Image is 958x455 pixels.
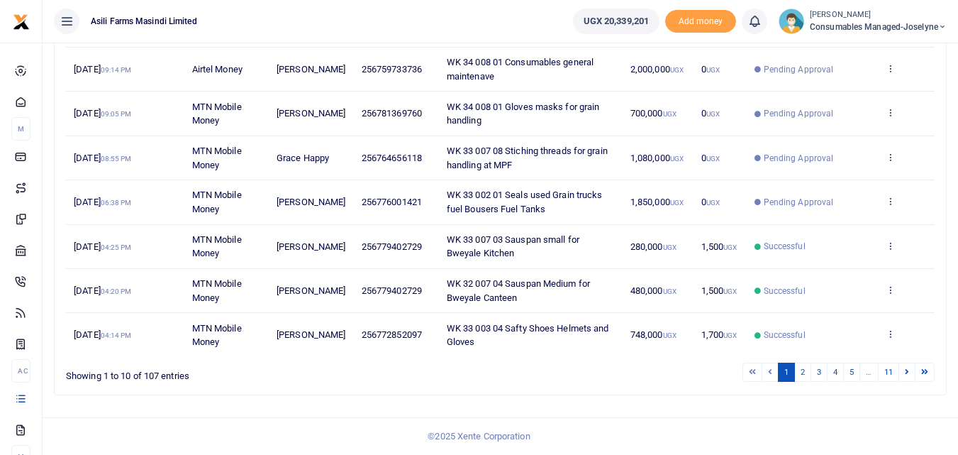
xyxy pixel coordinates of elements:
[101,199,132,207] small: 06:38 PM
[192,146,242,170] span: MTN Mobile Money
[701,153,720,163] span: 0
[701,197,720,207] span: 0
[764,152,834,165] span: Pending Approval
[764,63,834,76] span: Pending Approval
[447,146,608,170] span: WK 33 007 08 Stiching threads for grain handling at MPF
[663,110,676,118] small: UGX
[630,329,676,340] span: 748,000
[277,64,345,75] span: [PERSON_NAME]
[701,329,737,340] span: 1,700
[779,9,804,34] img: profile-user
[630,64,684,75] span: 2,000,000
[13,13,30,31] img: logo-small
[706,199,720,207] small: UGX
[447,57,594,82] span: WK 34 008 01 Consumables general maintenave
[878,363,899,382] a: 11
[362,153,422,163] span: 256764656118
[74,241,131,252] span: [DATE]
[665,10,736,33] span: Add money
[101,155,132,163] small: 08:55 PM
[663,243,676,251] small: UGX
[447,190,603,214] span: WK 33 002 01 Seals used Grain trucks fuel Bousers Fuel Tanks
[74,108,131,119] span: [DATE]
[764,240,806,253] span: Successful
[723,331,737,339] small: UGX
[670,66,684,74] small: UGX
[74,153,131,163] span: [DATE]
[584,14,649,28] span: UGX 20,339,201
[779,9,947,34] a: profile-user [PERSON_NAME] Consumables managed-Joselyne
[74,285,131,296] span: [DATE]
[13,16,30,26] a: logo-small logo-large logo-large
[74,197,131,207] span: [DATE]
[843,363,860,382] a: 5
[277,329,345,340] span: [PERSON_NAME]
[665,10,736,33] li: Toup your wallet
[630,285,676,296] span: 480,000
[277,108,345,119] span: [PERSON_NAME]
[764,329,806,341] span: Successful
[192,323,242,348] span: MTN Mobile Money
[74,329,131,340] span: [DATE]
[362,329,422,340] span: 256772852097
[811,363,828,382] a: 3
[701,108,720,119] span: 0
[277,197,345,207] span: [PERSON_NAME]
[11,117,30,141] li: M
[630,241,676,252] span: 280,000
[277,241,345,252] span: [PERSON_NAME]
[101,110,132,118] small: 09:05 PM
[85,15,203,28] span: Asili Farms Masindi Limited
[447,323,609,348] span: WK 33 003 04 Safty Shoes Helmets and Gloves
[701,285,737,296] span: 1,500
[810,9,947,21] small: [PERSON_NAME]
[362,241,422,252] span: 256779402729
[827,363,844,382] a: 4
[362,285,422,296] span: 256779402729
[701,64,720,75] span: 0
[192,234,242,259] span: MTN Mobile Money
[447,102,600,126] span: WK 34 008 01 Gloves masks for grain handling
[192,102,242,126] span: MTN Mobile Money
[723,287,737,295] small: UGX
[74,64,131,75] span: [DATE]
[192,64,243,75] span: Airtel Money
[794,363,811,382] a: 2
[362,197,422,207] span: 256776001421
[192,190,242,214] span: MTN Mobile Money
[101,331,132,339] small: 04:14 PM
[706,66,720,74] small: UGX
[447,234,579,259] span: WK 33 007 03 Sauspan small for Bweyale Kitchen
[670,199,684,207] small: UGX
[630,197,684,207] span: 1,850,000
[567,9,665,34] li: Wallet ballance
[701,241,737,252] span: 1,500
[192,278,242,303] span: MTN Mobile Money
[101,66,132,74] small: 09:14 PM
[665,15,736,26] a: Add money
[663,331,676,339] small: UGX
[277,153,329,163] span: Grace Happy
[447,278,590,303] span: WK 32 007 04 Sauspan Medium for Bweyale Canteen
[663,287,676,295] small: UGX
[630,108,676,119] span: 700,000
[277,285,345,296] span: [PERSON_NAME]
[101,243,132,251] small: 04:25 PM
[362,108,422,119] span: 256781369760
[706,155,720,163] small: UGX
[362,64,422,75] span: 256759733736
[706,110,720,118] small: UGX
[573,9,659,34] a: UGX 20,339,201
[670,155,684,163] small: UGX
[764,107,834,120] span: Pending Approval
[11,359,30,383] li: Ac
[764,285,806,297] span: Successful
[630,153,684,163] span: 1,080,000
[778,363,795,382] a: 1
[810,21,947,33] span: Consumables managed-Joselyne
[764,196,834,209] span: Pending Approval
[723,243,737,251] small: UGX
[66,361,422,383] div: Showing 1 to 10 of 107 entries
[101,287,132,295] small: 04:20 PM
